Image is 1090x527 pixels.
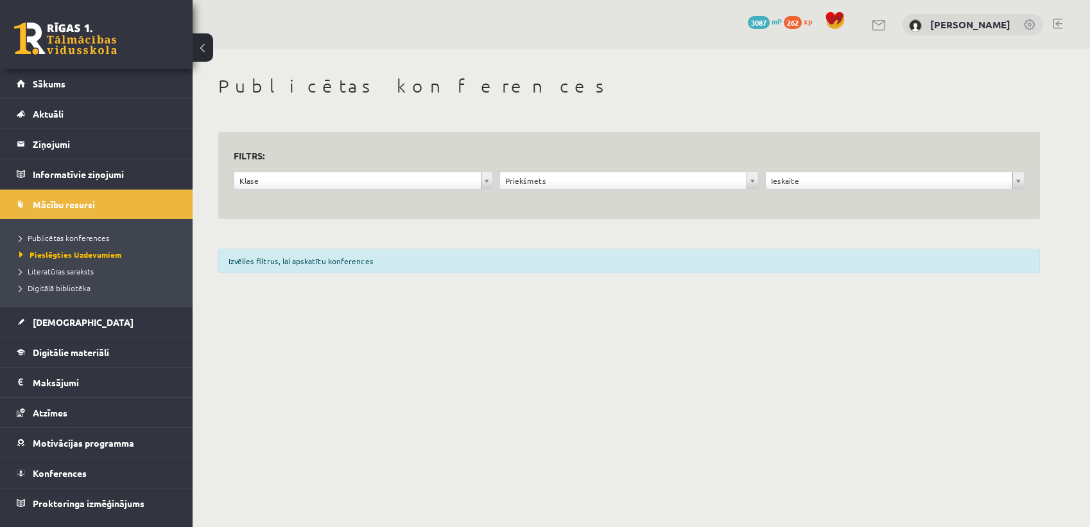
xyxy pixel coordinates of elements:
[239,172,476,189] span: Klase
[33,199,95,210] span: Mācību resursi
[234,172,492,189] a: Klase
[33,346,109,358] span: Digitālie materiāli
[17,69,177,98] a: Sākums
[17,398,177,427] a: Atzīmes
[17,159,177,189] a: Informatīvie ziņojumi
[784,16,818,26] a: 262 xp
[33,467,87,479] span: Konferences
[17,428,177,458] a: Motivācijas programma
[17,129,177,159] a: Ziņojumi
[909,19,922,32] img: Ieva Bringina
[748,16,770,29] span: 3087
[218,249,1040,273] div: Izvēlies filtrus, lai apskatītu konferences
[33,159,177,189] legend: Informatīvie ziņojumi
[33,497,144,509] span: Proktoringa izmēģinājums
[33,316,134,328] span: [DEMOGRAPHIC_DATA]
[748,16,782,26] a: 3087 mP
[766,172,1024,189] a: Ieskaite
[17,368,177,397] a: Maksājumi
[218,75,1040,97] h1: Publicētas konferences
[33,108,64,120] span: Aktuāli
[19,249,121,260] span: Pieslēgties Uzdevumiem
[17,488,177,518] a: Proktoringa izmēģinājums
[19,265,180,277] a: Literatūras saraksts
[17,458,177,488] a: Konferences
[17,99,177,129] a: Aktuāli
[14,22,117,55] a: Rīgas 1. Tālmācības vidusskola
[234,147,1009,165] h3: Filtrs:
[19,232,180,244] a: Publicētas konferences
[33,129,177,159] legend: Ziņojumi
[17,190,177,219] a: Mācību resursi
[17,337,177,367] a: Digitālie materiāli
[33,437,134,449] span: Motivācijas programma
[33,78,65,89] span: Sākums
[19,283,91,293] span: Digitālā bibliotēka
[930,18,1010,31] a: [PERSON_NAME]
[19,233,109,243] span: Publicētas konferences
[33,407,67,418] span: Atzīmes
[804,16,812,26] span: xp
[500,172,758,189] a: Priekšmets
[771,172,1007,189] span: Ieskaite
[19,249,180,260] a: Pieslēgties Uzdevumiem
[33,368,177,397] legend: Maksājumi
[17,307,177,337] a: [DEMOGRAPHIC_DATA]
[505,172,741,189] span: Priekšmets
[19,266,94,276] span: Literatūras saraksts
[784,16,802,29] span: 262
[19,282,180,294] a: Digitālā bibliotēka
[772,16,782,26] span: mP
